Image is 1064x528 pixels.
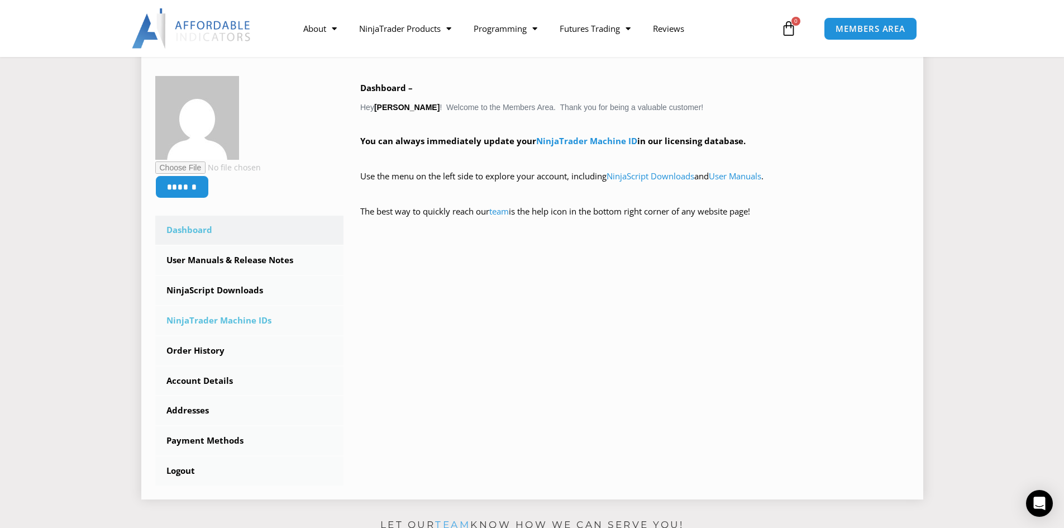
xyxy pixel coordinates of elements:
[155,216,344,486] nav: Account pages
[155,336,344,365] a: Order History
[360,135,746,146] strong: You can always immediately update your in our licensing database.
[292,16,778,41] nav: Menu
[791,17,800,26] span: 0
[462,16,548,41] a: Programming
[348,16,462,41] a: NinjaTrader Products
[155,216,344,245] a: Dashboard
[155,306,344,335] a: NinjaTrader Machine IDs
[824,17,917,40] a: MEMBERS AREA
[132,8,252,49] img: LogoAI | Affordable Indicators – NinjaTrader
[489,206,509,217] a: team
[360,82,413,93] b: Dashboard –
[764,12,813,45] a: 0
[536,135,637,146] a: NinjaTrader Machine ID
[155,76,239,160] img: b544f4f1e5016b1b739810da04ec73f312f83b9a108ccf26c2e4ae6acf30ed53
[374,103,440,112] strong: [PERSON_NAME]
[155,426,344,455] a: Payment Methods
[155,276,344,305] a: NinjaScript Downloads
[836,25,905,33] span: MEMBERS AREA
[155,246,344,275] a: User Manuals & Release Notes
[155,396,344,425] a: Addresses
[360,204,909,235] p: The best way to quickly reach our is the help icon in the bottom right corner of any website page!
[360,80,909,235] div: Hey ! Welcome to the Members Area. Thank you for being a valuable customer!
[360,169,909,200] p: Use the menu on the left side to explore your account, including and .
[709,170,761,182] a: User Manuals
[155,367,344,396] a: Account Details
[548,16,642,41] a: Futures Trading
[607,170,694,182] a: NinjaScript Downloads
[642,16,695,41] a: Reviews
[155,456,344,486] a: Logout
[292,16,348,41] a: About
[1026,490,1053,517] div: Open Intercom Messenger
